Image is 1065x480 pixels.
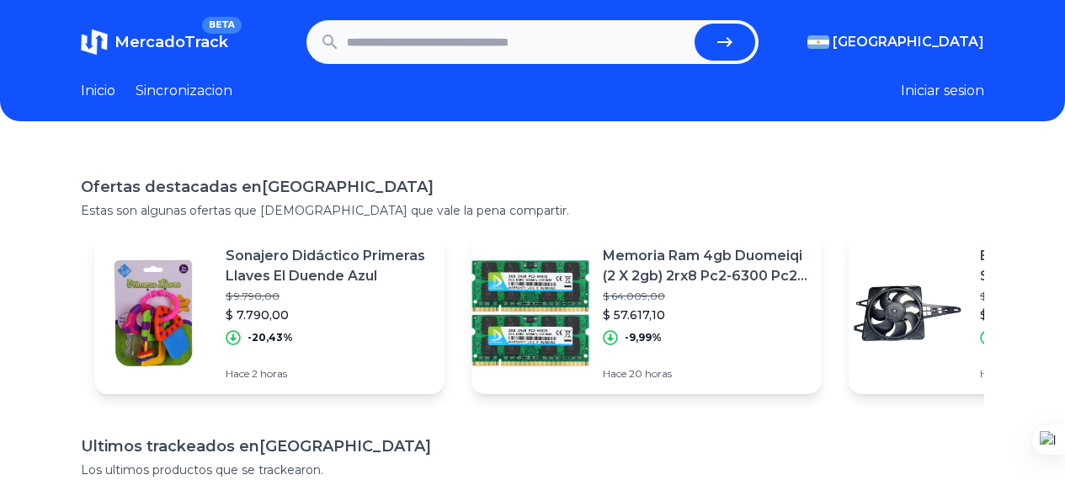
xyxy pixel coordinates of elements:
p: Los ultimos productos que se trackearon. [81,461,984,478]
p: $ 57.617,10 [603,307,808,323]
p: $ 64.009,00 [603,290,808,303]
a: Featured imageSonajero Didáctico Primeras Llaves El Duende Azul$ 9.790,00$ 7.790,00-20,43%Hace 2 ... [94,232,445,394]
img: Argentina [807,35,829,49]
h1: Ofertas destacadas en [GEOGRAPHIC_DATA] [81,175,984,199]
p: $ 7.790,00 [226,307,431,323]
a: MercadoTrackBETA [81,29,228,56]
p: Hace 20 horas [603,367,808,381]
p: Hace 2 horas [226,367,431,381]
a: Inicio [81,81,115,101]
a: Sincronizacion [136,81,232,101]
p: -20,43% [248,331,293,344]
p: Memoria Ram 4gb Duomeiqi (2 X 2gb) 2rx8 Pc2-6300 Pc2-6400 Pc2-6400s Ddr2 800mhz Sodimm Cl6 1.8v 2... [603,246,808,286]
h1: Ultimos trackeados en [GEOGRAPHIC_DATA] [81,435,984,458]
span: [GEOGRAPHIC_DATA] [833,32,984,52]
p: $ 9.790,00 [226,290,431,303]
p: Sonajero Didáctico Primeras Llaves El Duende Azul [226,246,431,286]
p: Estas son algunas ofertas que [DEMOGRAPHIC_DATA] que vale la pena compartir. [81,202,984,219]
p: -9,99% [625,331,662,344]
img: Featured image [94,254,212,372]
span: BETA [202,17,242,34]
button: Iniciar sesion [901,81,984,101]
img: Featured image [849,254,966,372]
img: MercadoTrack [81,29,108,56]
span: MercadoTrack [114,33,228,51]
button: [GEOGRAPHIC_DATA] [807,32,984,52]
img: Featured image [471,254,589,372]
a: Featured imageMemoria Ram 4gb Duomeiqi (2 X 2gb) 2rx8 Pc2-6300 Pc2-6400 Pc2-6400s Ddr2 800mhz Sod... [471,232,822,394]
